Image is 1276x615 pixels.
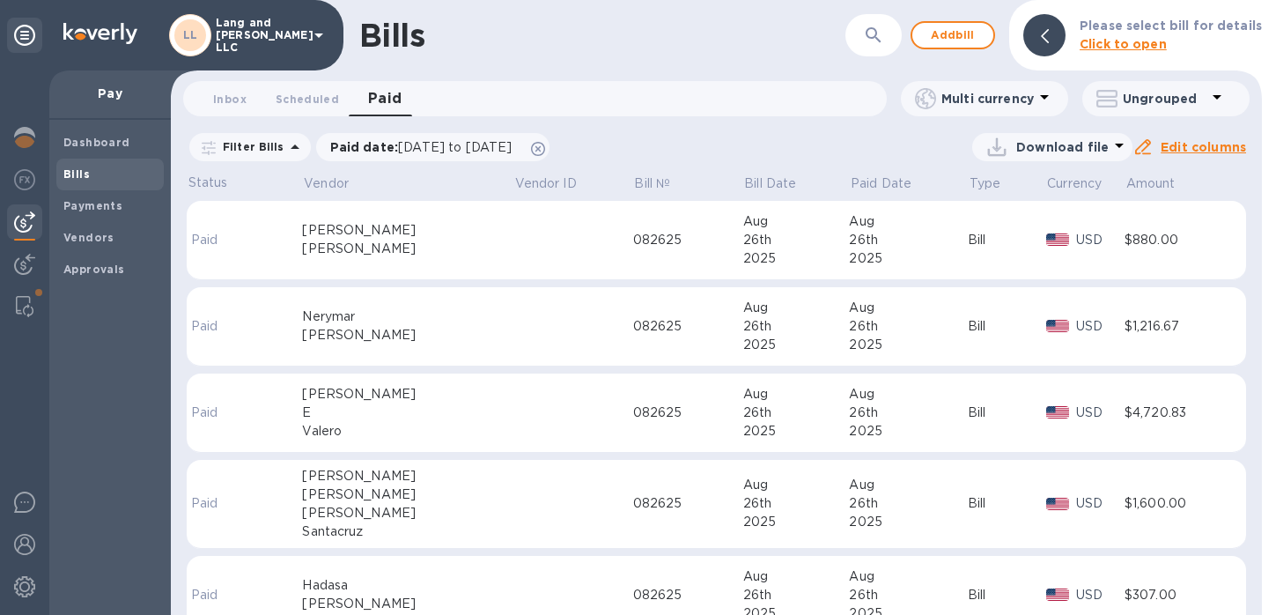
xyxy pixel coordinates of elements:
[743,422,850,441] div: 2025
[191,317,240,336] p: Paid
[941,90,1034,107] p: Multi currency
[743,231,850,249] div: 26th
[633,317,743,336] div: 082625
[1076,317,1125,336] p: USD
[849,231,968,249] div: 26th
[968,404,1046,422] div: Bill
[970,174,1001,193] p: Type
[743,494,850,513] div: 26th
[744,174,819,193] span: Bill Date
[216,139,284,154] p: Filter Bills
[213,90,247,108] span: Inbox
[744,174,796,193] p: Bill Date
[849,249,968,268] div: 2025
[304,174,372,193] span: Vendor
[302,385,513,404] div: [PERSON_NAME]
[926,25,979,46] span: Add bill
[968,494,1046,513] div: Bill
[1125,231,1227,249] div: $880.00
[849,567,968,586] div: Aug
[743,299,850,317] div: Aug
[1016,138,1109,156] p: Download file
[634,174,670,193] p: Bill №
[1046,233,1070,246] img: USD
[183,28,198,41] b: LL
[1080,37,1167,51] b: Click to open
[743,476,850,494] div: Aug
[302,522,513,541] div: Santacruz
[359,17,424,54] h1: Bills
[302,576,513,595] div: Hadasa
[1080,19,1262,33] b: Please select bill for details
[849,212,968,231] div: Aug
[302,504,513,522] div: [PERSON_NAME]
[1076,494,1125,513] p: USD
[968,586,1046,604] div: Bill
[316,133,550,161] div: Paid date:[DATE] to [DATE]
[849,422,968,441] div: 2025
[1125,586,1227,604] div: $307.00
[1125,317,1227,336] div: $1,216.67
[302,221,513,240] div: [PERSON_NAME]
[1125,404,1227,422] div: $4,720.83
[515,174,577,193] p: Vendor ID
[851,174,911,193] p: Paid Date
[1126,174,1176,193] p: Amount
[1161,140,1246,154] u: Edit columns
[191,586,240,604] p: Paid
[633,404,743,422] div: 082625
[743,385,850,404] div: Aug
[849,513,968,531] div: 2025
[191,231,240,249] p: Paid
[1123,90,1206,107] p: Ungrouped
[1125,494,1227,513] div: $1,600.00
[1076,586,1125,604] p: USD
[970,174,1024,193] span: Type
[302,404,513,422] div: E
[302,467,513,485] div: [PERSON_NAME]
[849,299,968,317] div: Aug
[1046,589,1070,601] img: USD
[398,140,512,154] span: [DATE] to [DATE]
[743,317,850,336] div: 26th
[302,422,513,441] div: Valero
[302,595,513,613] div: [PERSON_NAME]
[633,494,743,513] div: 082625
[63,167,90,181] b: Bills
[849,404,968,422] div: 26th
[216,17,304,54] p: Lang and [PERSON_NAME] LLC
[968,231,1046,249] div: Bill
[330,138,521,156] p: Paid date :
[302,307,513,326] div: Nerymar
[1076,404,1125,422] p: USD
[302,326,513,345] div: [PERSON_NAME]
[515,174,600,193] span: Vendor ID
[1046,320,1070,332] img: USD
[634,174,693,193] span: Bill №
[302,485,513,504] div: [PERSON_NAME]
[368,86,402,111] span: Paid
[1076,231,1125,249] p: USD
[849,476,968,494] div: Aug
[849,336,968,354] div: 2025
[743,336,850,354] div: 2025
[188,174,243,192] p: Status
[633,586,743,604] div: 082625
[191,494,240,513] p: Paid
[743,404,850,422] div: 26th
[63,231,114,244] b: Vendors
[743,249,850,268] div: 2025
[191,404,240,422] p: Paid
[743,567,850,586] div: Aug
[743,212,850,231] div: Aug
[63,263,125,276] b: Approvals
[302,240,513,258] div: [PERSON_NAME]
[63,85,157,102] p: Pay
[63,23,137,44] img: Logo
[1047,174,1102,193] p: Currency
[743,586,850,604] div: 26th
[1046,406,1070,419] img: USD
[911,21,995,49] button: Addbill
[14,169,35,190] img: Foreign exchange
